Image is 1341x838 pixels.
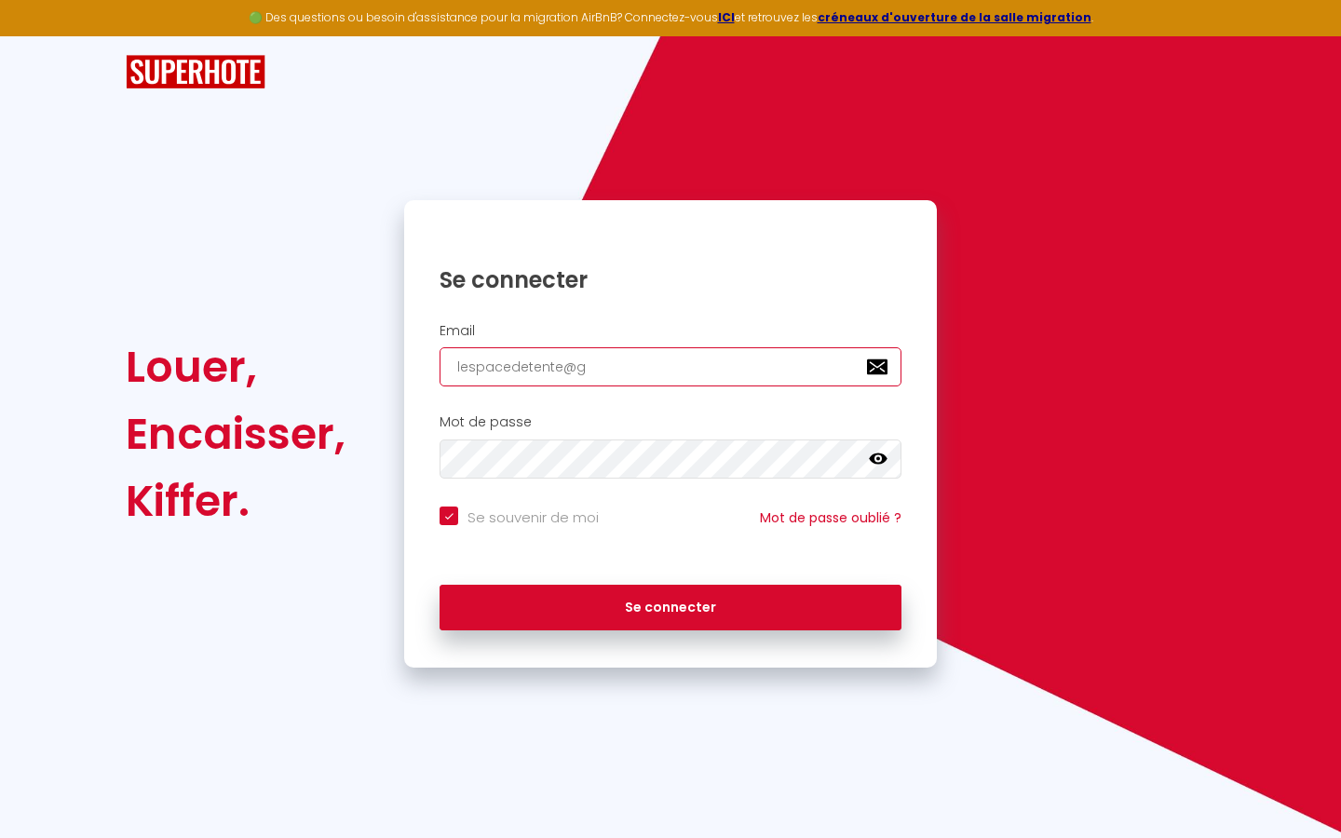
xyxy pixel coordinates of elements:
[126,400,345,467] div: Encaisser,
[440,585,901,631] button: Se connecter
[15,7,71,63] button: Ouvrir le widget de chat LiveChat
[126,467,345,534] div: Kiffer.
[760,508,901,527] a: Mot de passe oublié ?
[818,9,1091,25] a: créneaux d'ouverture de la salle migration
[126,333,345,400] div: Louer,
[440,265,901,294] h1: Se connecter
[126,55,265,89] img: SuperHote logo
[440,347,901,386] input: Ton Email
[440,323,901,339] h2: Email
[440,414,901,430] h2: Mot de passe
[718,9,735,25] a: ICI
